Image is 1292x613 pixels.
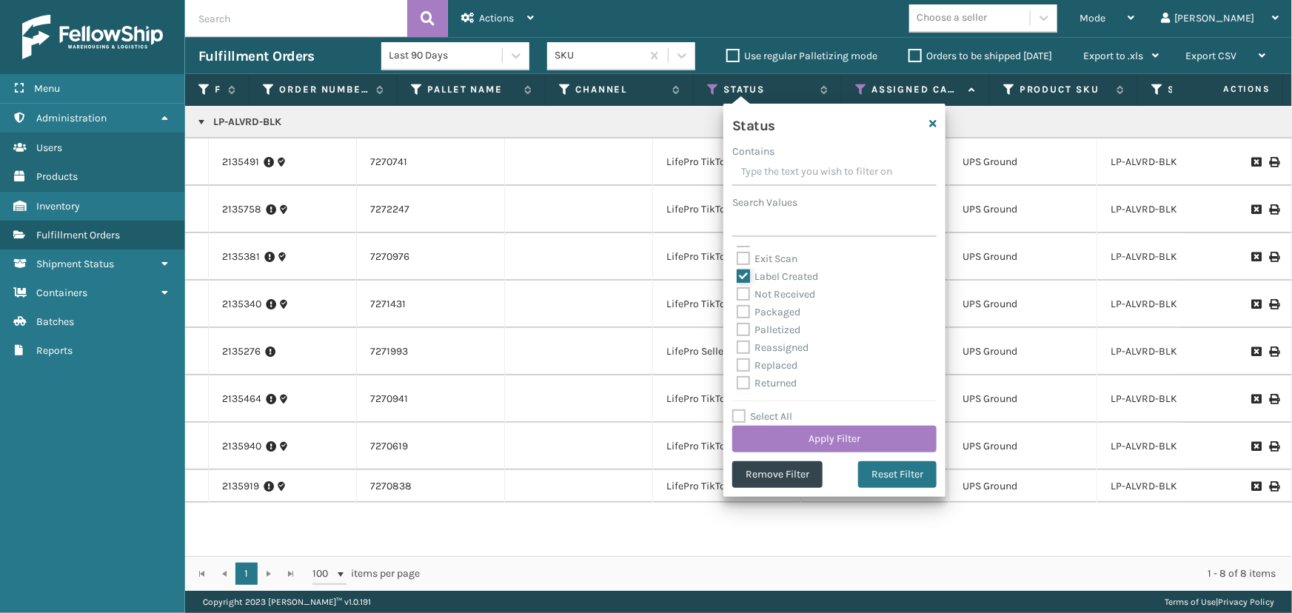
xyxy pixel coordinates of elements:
td: 7270838 [357,470,505,503]
span: items per page [312,563,421,585]
i: Print Label [1269,346,1278,357]
label: Order Number [279,83,369,96]
i: Print Label [1269,441,1278,452]
a: 2135758 [222,202,261,217]
i: Print Label [1269,481,1278,492]
div: 1 - 8 of 8 items [441,566,1276,581]
i: Request to Be Cancelled [1251,481,1260,492]
input: Type the text you wish to filter on [732,159,937,186]
a: LP-ALVRD-BLK [1111,250,1177,263]
i: Request to Be Cancelled [1251,299,1260,309]
button: Reset Filter [858,461,937,488]
td: UPS Ground [949,470,1097,503]
span: 100 [312,566,335,581]
span: Users [36,141,62,154]
i: Request to Be Cancelled [1251,204,1260,215]
i: Request to Be Cancelled [1251,346,1260,357]
span: Export to .xls [1083,50,1143,62]
td: 7270619 [357,423,505,470]
a: 2135276 [222,344,261,359]
label: Replaced [737,359,797,372]
i: Request to Be Cancelled [1251,157,1260,167]
label: Select All [732,410,792,423]
div: Choose a seller [917,10,987,26]
i: Request to Be Cancelled [1251,441,1260,452]
label: Contains [732,144,774,159]
td: 7271431 [357,281,505,328]
td: 7272247 [357,186,505,233]
td: LifePro SellerCloud [653,328,801,375]
label: Assigned Carrier Service [871,83,961,96]
label: Ship By Date [1168,83,1257,96]
label: Exit Scan [737,252,797,265]
span: Shipment Status [36,258,114,270]
span: Containers [36,287,87,299]
a: LP-ALVRD-BLK [1111,203,1177,215]
label: Use regular Palletizing mode [726,50,877,62]
span: Mode [1080,12,1105,24]
button: Remove Filter [732,461,823,488]
div: | [1165,591,1274,613]
td: UPS Ground [949,281,1097,328]
a: LP-ALVRD-BLK [1111,392,1177,405]
div: SKU [555,48,643,64]
label: Reassigned [737,341,809,354]
td: LifePro TikTok Sellercloud [653,186,801,233]
a: 2135491 [222,155,259,170]
td: LifePro TikTok Sellercloud [653,375,801,423]
a: 1 [235,563,258,585]
i: Request to Be Cancelled [1251,252,1260,262]
a: Terms of Use [1165,597,1216,607]
span: Administration [36,112,107,124]
td: UPS Ground [949,375,1097,423]
label: Orders to be shipped [DATE] [908,50,1052,62]
span: Actions [1176,77,1279,101]
label: Channel [575,83,665,96]
td: 7270741 [357,138,505,186]
td: UPS Ground [949,186,1097,233]
a: 2135340 [222,297,261,312]
button: Apply Filter [732,426,937,452]
i: Print Label [1269,394,1278,404]
label: Not Received [737,288,815,301]
a: LP-ALVRD-BLK [1111,298,1177,310]
span: Products [36,170,78,183]
span: Inventory [36,200,80,212]
label: Label Created [737,270,818,283]
td: 7270941 [357,375,505,423]
span: Fulfillment Orders [36,229,120,241]
label: Entered [737,235,790,247]
td: LifePro TikTok Sellercloud [653,138,801,186]
td: 7270976 [357,233,505,281]
div: Last 90 Days [389,48,503,64]
label: Pallet Name [427,83,517,96]
label: Palletized [737,324,800,336]
span: Actions [479,12,514,24]
label: Status [723,83,813,96]
a: LP-ALVRD-BLK [1111,480,1177,492]
h3: Fulfillment Orders [198,47,314,65]
i: Print Label [1269,252,1278,262]
h4: Status [732,113,775,135]
i: Print Label [1269,204,1278,215]
a: LP-ALVRD-BLK [1111,345,1177,358]
label: Search Values [732,195,797,210]
p: Copyright 2023 [PERSON_NAME]™ v 1.0.191 [203,591,371,613]
span: Menu [34,82,60,95]
a: Privacy Policy [1218,597,1274,607]
i: Request to Be Cancelled [1251,394,1260,404]
td: 7271993 [357,328,505,375]
span: Batches [36,315,74,328]
span: Export CSV [1185,50,1236,62]
a: 2135381 [222,249,260,264]
a: LP-ALVRD-BLK [1111,155,1177,168]
td: UPS Ground [949,328,1097,375]
label: Product SKU [1020,83,1109,96]
i: Print Label [1269,299,1278,309]
span: Reports [36,344,73,357]
i: Print Label [1269,157,1278,167]
td: UPS Ground [949,138,1097,186]
td: UPS Ground [949,423,1097,470]
a: 2135919 [222,479,259,494]
label: Fulfillment Order Id [215,83,221,96]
